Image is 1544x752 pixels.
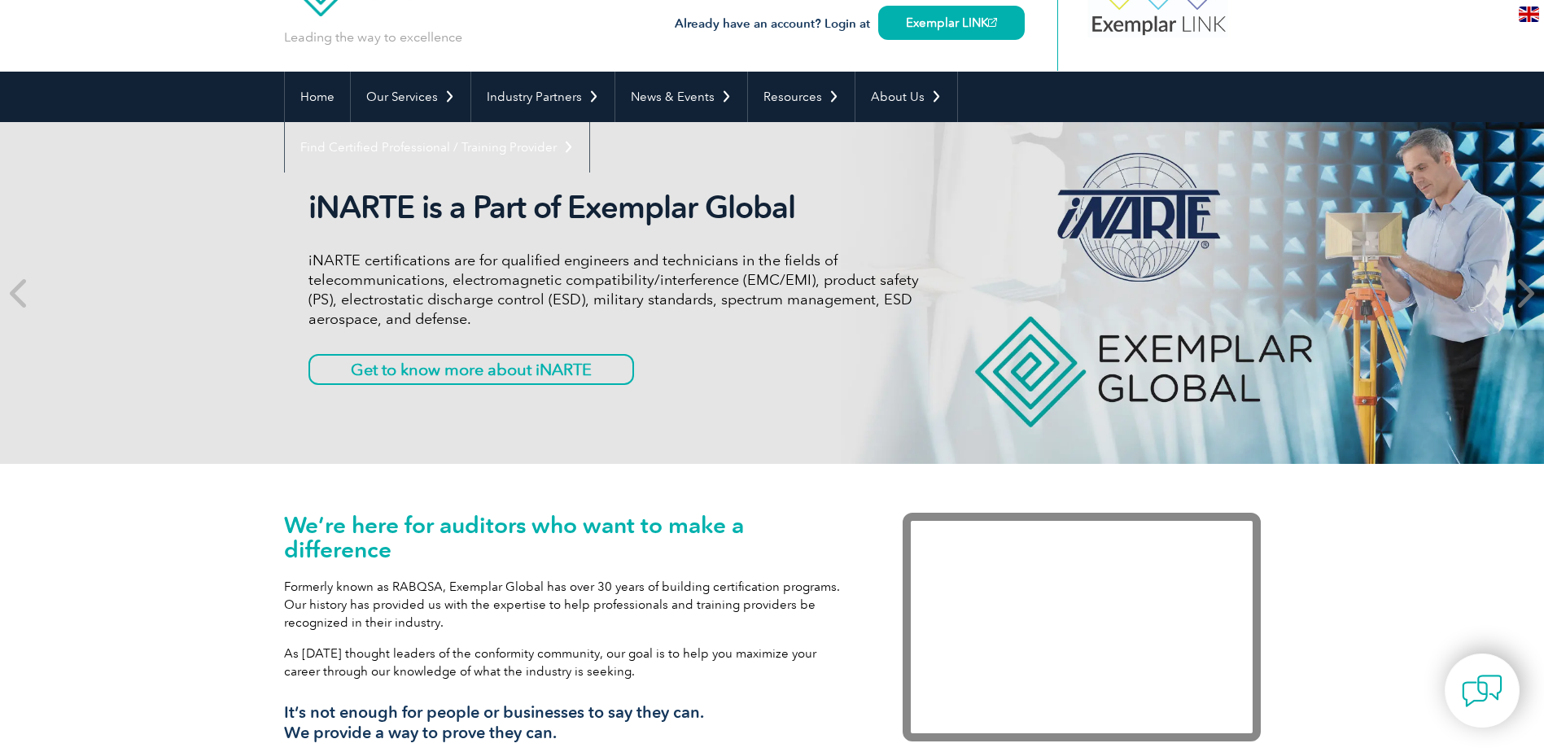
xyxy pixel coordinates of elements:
[308,354,634,385] a: Get to know more about iNARTE
[1462,671,1502,711] img: contact-chat.png
[748,72,855,122] a: Resources
[284,28,462,46] p: Leading the way to excellence
[903,513,1261,741] iframe: Exemplar Global: Working together to make a difference
[988,18,997,27] img: open_square.png
[285,122,589,173] a: Find Certified Professional / Training Provider
[351,72,470,122] a: Our Services
[308,251,919,329] p: iNARTE certifications are for qualified engineers and technicians in the fields of telecommunicat...
[855,72,957,122] a: About Us
[1519,7,1539,22] img: en
[284,578,854,632] p: Formerly known as RABQSA, Exemplar Global has over 30 years of building certification programs. O...
[285,72,350,122] a: Home
[284,702,854,743] h3: It’s not enough for people or businesses to say they can. We provide a way to prove they can.
[284,645,854,680] p: As [DATE] thought leaders of the conformity community, our goal is to help you maximize your care...
[878,6,1025,40] a: Exemplar LINK
[284,513,854,562] h1: We’re here for auditors who want to make a difference
[615,72,747,122] a: News & Events
[675,14,1025,34] h3: Already have an account? Login at
[308,189,919,226] h2: iNARTE is a Part of Exemplar Global
[471,72,615,122] a: Industry Partners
